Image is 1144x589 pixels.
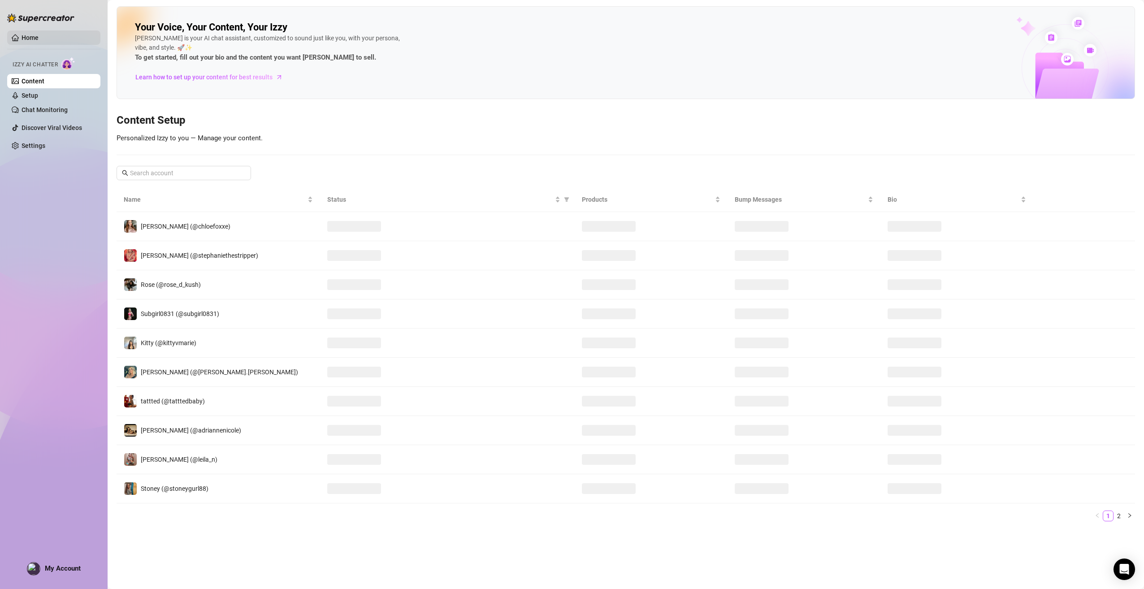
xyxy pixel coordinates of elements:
[1114,511,1124,521] a: 2
[135,34,404,63] div: [PERSON_NAME] is your AI chat assistant, customized to sound just like you, with your persona, vi...
[141,281,201,288] span: Rose (@rose_d_kush)
[1114,511,1124,521] li: 2
[1095,513,1100,518] span: left
[141,223,230,230] span: [PERSON_NAME] (@chloefoxxe)
[1124,511,1135,521] li: Next Page
[117,187,320,212] th: Name
[141,456,217,463] span: [PERSON_NAME] (@leila_n)
[141,252,258,259] span: [PERSON_NAME] (@stephaniethestripper)
[124,366,137,378] img: Tricia (@tricia.marchese)
[22,142,45,149] a: Settings
[22,92,38,99] a: Setup
[327,195,553,204] span: Status
[124,395,137,407] img: tattted (@tatttedbaby)
[1114,559,1135,580] div: Open Intercom Messenger
[124,453,137,466] img: Leila (@leila_n)
[141,398,205,405] span: tattted (@tatttedbaby)
[130,168,238,178] input: Search account
[141,339,196,346] span: Kitty (@kittyvmarie)
[22,106,68,113] a: Chat Monitoring
[124,307,137,320] img: Subgirl0831 (@subgirl0831)
[562,193,571,206] span: filter
[880,187,1033,212] th: Bio
[735,195,866,204] span: Bump Messages
[996,7,1135,99] img: ai-chatter-content-library-cLFOSyPT.png
[582,195,713,204] span: Products
[320,187,575,212] th: Status
[564,197,569,202] span: filter
[124,482,137,495] img: Stoney (@stoneygurl88)
[141,485,208,492] span: Stoney (@stoneygurl88)
[22,78,44,85] a: Content
[728,187,880,212] th: Bump Messages
[27,563,40,575] img: profilePics%2FQPnKFjF41Eddi8hI8tp2tp885xZ2.jpeg
[888,195,1019,204] span: Bio
[135,53,376,61] strong: To get started, fill out your bio and the content you want [PERSON_NAME] to sell.
[1103,511,1113,521] a: 1
[135,21,287,34] h2: Your Voice, Your Content, Your Izzy
[1127,513,1132,518] span: right
[13,61,58,69] span: Izzy AI Chatter
[22,34,39,41] a: Home
[22,124,82,131] a: Discover Viral Videos
[7,13,74,22] img: logo-BBDzfeDw.svg
[1092,511,1103,521] li: Previous Page
[61,57,75,70] img: AI Chatter
[141,368,298,376] span: [PERSON_NAME] (@[PERSON_NAME].[PERSON_NAME])
[141,427,241,434] span: [PERSON_NAME] (@adriannenicole)
[45,564,81,572] span: My Account
[117,113,1135,128] h3: Content Setup
[275,73,284,82] span: arrow-right
[117,134,263,142] span: Personalized Izzy to you — Manage your content.
[122,170,128,176] span: search
[124,249,137,262] img: Stephanie (@stephaniethestripper)
[141,310,219,317] span: Subgirl0831 (@subgirl0831)
[124,195,306,204] span: Name
[1124,511,1135,521] button: right
[124,337,137,349] img: Kitty (@kittyvmarie)
[575,187,728,212] th: Products
[135,72,273,82] span: Learn how to set up your content for best results
[1092,511,1103,521] button: left
[124,278,137,291] img: Rose (@rose_d_kush)
[124,220,137,233] img: Chloe (@chloefoxxe)
[135,70,290,84] a: Learn how to set up your content for best results
[124,424,137,437] img: Adrianne (@adriannenicole)
[1103,511,1114,521] li: 1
